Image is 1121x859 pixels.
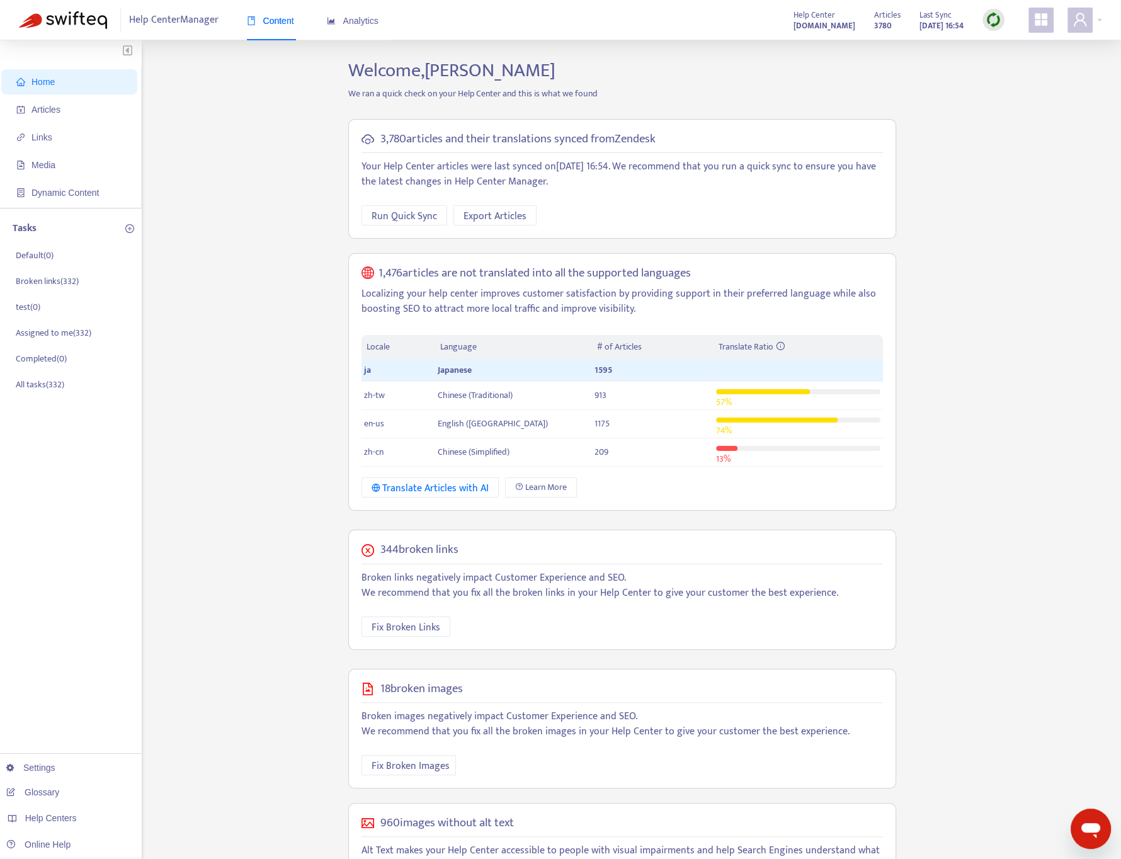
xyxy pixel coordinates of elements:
span: Last Sync [919,8,952,22]
span: 1175 [595,416,610,431]
th: Locale [361,335,436,360]
span: Help Center [794,8,835,22]
p: Assigned to me ( 332 ) [16,326,91,339]
p: Broken images negatively impact Customer Experience and SEO. We recommend that you fix all the br... [361,709,883,739]
h5: 3,780 articles and their translations synced from Zendesk [380,132,656,147]
span: 13 % [716,452,731,466]
th: Language [435,335,591,360]
span: container [16,188,25,197]
h5: 1,476 articles are not translated into all the supported languages [378,266,691,281]
a: [DOMAIN_NAME] [794,18,855,33]
p: Localizing your help center improves customer satisfaction by providing support in their preferre... [361,287,883,317]
span: appstore [1033,12,1049,27]
img: Swifteq [19,11,107,29]
span: Fix Broken Images [372,758,450,774]
h5: 960 images without alt text [380,816,514,831]
span: Fix Broken Links [372,620,440,635]
button: Fix Broken Links [361,617,450,637]
p: Default ( 0 ) [16,249,54,262]
span: English ([GEOGRAPHIC_DATA]) [438,416,548,431]
span: global [361,266,374,281]
span: 209 [595,445,608,459]
span: Help Center Manager [129,8,219,32]
strong: [DOMAIN_NAME] [794,19,855,33]
span: plus-circle [125,224,134,233]
button: Export Articles [453,205,537,225]
span: file-image [16,161,25,169]
p: Tasks [13,221,37,236]
span: Chinese (Simplified) [438,445,509,459]
button: Fix Broken Images [361,755,456,775]
p: We ran a quick check on your Help Center and this is what we found [339,87,906,100]
p: Broken links ( 332 ) [16,275,79,288]
a: Online Help [6,839,71,850]
h5: 18 broken images [380,682,463,697]
img: sync.dc5367851b00ba804db3.png [986,12,1001,28]
p: Completed ( 0 ) [16,352,67,365]
button: Translate Articles with AI [361,477,499,498]
p: test ( 0 ) [16,300,40,314]
span: book [247,16,256,25]
span: Articles [31,105,60,115]
span: user [1073,12,1088,27]
th: # of Articles [592,335,714,360]
span: Analytics [327,16,378,26]
span: 57 % [716,395,732,409]
div: Translate Ratio [719,340,877,354]
span: ja [364,363,371,377]
strong: [DATE] 16:54 [919,19,964,33]
span: cloud-sync [361,133,374,145]
strong: 3780 [874,19,892,33]
span: file-image [361,683,374,695]
span: Welcome, [PERSON_NAME] [348,55,555,86]
span: Help Centers [25,813,77,823]
a: Glossary [6,787,59,797]
span: 1595 [595,363,612,377]
span: Dynamic Content [31,188,99,198]
span: Content [247,16,294,26]
span: Links [31,132,52,142]
span: 74 % [716,423,732,438]
button: Run Quick Sync [361,205,447,225]
span: close-circle [361,544,374,557]
span: zh-tw [364,388,385,402]
span: zh-cn [364,445,384,459]
a: Settings [6,763,55,773]
p: All tasks ( 332 ) [16,378,64,391]
span: 913 [595,388,606,402]
span: account-book [16,105,25,114]
span: Articles [874,8,901,22]
p: Broken links negatively impact Customer Experience and SEO. We recommend that you fix all the bro... [361,571,883,601]
div: Translate Articles with AI [372,481,489,496]
span: Export Articles [464,208,526,224]
span: Learn More [525,481,567,494]
a: Learn More [505,477,577,498]
span: Media [31,160,55,170]
span: home [16,77,25,86]
span: Japanese [438,363,472,377]
iframe: メッセージングウィンドウを開くボタン [1071,809,1111,849]
p: Your Help Center articles were last synced on [DATE] 16:54 . We recommend that you run a quick sy... [361,159,883,190]
span: Run Quick Sync [372,208,437,224]
span: Home [31,77,55,87]
span: en-us [364,416,384,431]
span: area-chart [327,16,336,25]
span: link [16,133,25,142]
span: picture [361,817,374,829]
span: Chinese (Traditional) [438,388,513,402]
h5: 344 broken links [380,543,458,557]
